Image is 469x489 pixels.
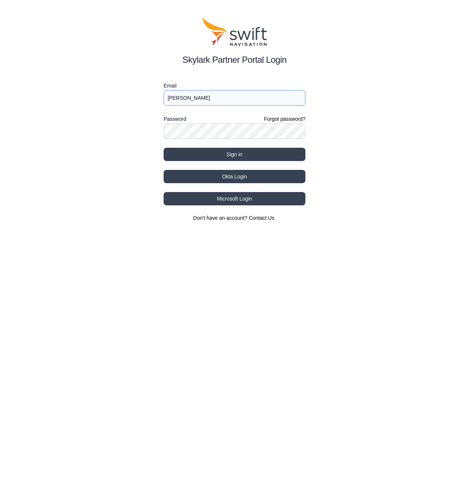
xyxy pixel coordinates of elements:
[164,170,305,183] button: Okta Login
[164,192,305,205] button: Microsoft Login
[164,53,305,66] h2: Skylark Partner Portal Login
[164,81,305,90] label: Email
[164,148,305,161] button: Sign in
[249,215,274,221] a: Contact Us
[164,114,186,123] label: Password
[164,214,305,222] section: Don't have an account?
[264,115,305,123] a: Forgot password?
